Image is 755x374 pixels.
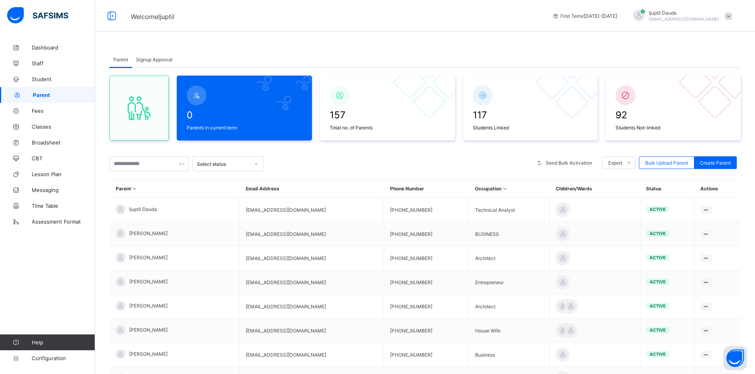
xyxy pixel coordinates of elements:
[240,294,384,319] td: [EMAIL_ADDRESS][DOMAIN_NAME]
[240,222,384,246] td: [EMAIL_ADDRESS][DOMAIN_NAME]
[608,160,622,166] span: Export
[131,13,174,21] span: Welcome Ijuptil
[32,355,95,361] span: Configuration
[32,155,95,161] span: CBT
[384,246,469,270] td: [PHONE_NUMBER]
[469,180,550,198] th: Occupation
[32,123,95,130] span: Classes
[240,270,384,294] td: [EMAIL_ADDRESS][DOMAIN_NAME]
[384,319,469,343] td: [PHONE_NUMBER]
[501,186,508,192] i: Sort in Ascending Order
[32,108,95,114] span: Fees
[32,76,95,82] span: Student
[129,303,168,309] span: [PERSON_NAME]
[32,187,95,193] span: Messaging
[384,198,469,222] td: [PHONE_NUMBER]
[694,180,741,198] th: Actions
[384,180,469,198] th: Phone Number
[469,294,550,319] td: Architect
[129,254,168,260] span: [PERSON_NAME]
[33,92,95,98] span: Parent
[384,343,469,367] td: [PHONE_NUMBER]
[650,327,666,333] span: active
[129,230,168,236] span: [PERSON_NAME]
[240,246,384,270] td: [EMAIL_ADDRESS][DOMAIN_NAME]
[129,279,168,285] span: [PERSON_NAME]
[645,160,688,166] span: Bulk Upload Parent
[650,231,666,236] span: active
[625,9,736,23] div: Ijuptil Dauda
[469,319,550,343] td: House Wife
[32,44,95,51] span: Dashboard
[32,218,95,225] span: Assessment Format
[469,270,550,294] td: Entrepreneur
[32,203,95,209] span: Time Table
[650,255,666,260] span: active
[110,180,240,198] th: Parent
[723,346,747,370] button: Open asap
[129,351,168,357] span: [PERSON_NAME]
[550,180,640,198] th: Children/Wards
[384,222,469,246] td: [PHONE_NUMBER]
[469,246,550,270] td: Architect
[469,343,550,367] td: Business
[615,125,731,131] span: Students Not-linked
[240,319,384,343] td: [EMAIL_ADDRESS][DOMAIN_NAME]
[240,180,384,198] th: Email Address
[32,139,95,146] span: Broadsheet
[32,60,95,66] span: Staff
[649,10,719,16] span: Ijuptil Dauda
[700,160,731,166] span: Create Parent
[240,343,384,367] td: [EMAIL_ADDRESS][DOMAIN_NAME]
[32,339,95,346] span: Help
[7,7,68,24] img: safsims
[546,160,592,166] span: Send Bulk Activation
[187,109,302,121] span: 0
[615,109,731,121] span: 92
[649,17,719,21] span: [EMAIL_ADDRESS][DOMAIN_NAME]
[136,57,172,63] span: Signup Approval
[197,161,249,167] div: Select status
[131,186,138,192] i: Sort in Ascending Order
[384,294,469,319] td: [PHONE_NUMBER]
[187,125,302,131] span: Parents in current term
[640,180,694,198] th: Status
[650,279,666,285] span: active
[473,109,588,121] span: 117
[129,206,157,212] span: Ijuptil Dauda
[240,198,384,222] td: [EMAIL_ADDRESS][DOMAIN_NAME]
[469,198,550,222] td: Technical Analyst
[113,57,128,63] span: Parent
[650,351,666,357] span: active
[552,13,617,19] span: session/term information
[384,270,469,294] td: [PHONE_NUMBER]
[473,125,588,131] span: Students Linked
[32,171,95,177] span: Lesson Plan
[469,222,550,246] td: BUSINESS
[330,109,445,121] span: 157
[650,207,666,212] span: active
[129,327,168,333] span: [PERSON_NAME]
[650,303,666,309] span: active
[330,125,445,131] span: Total no. of Parents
